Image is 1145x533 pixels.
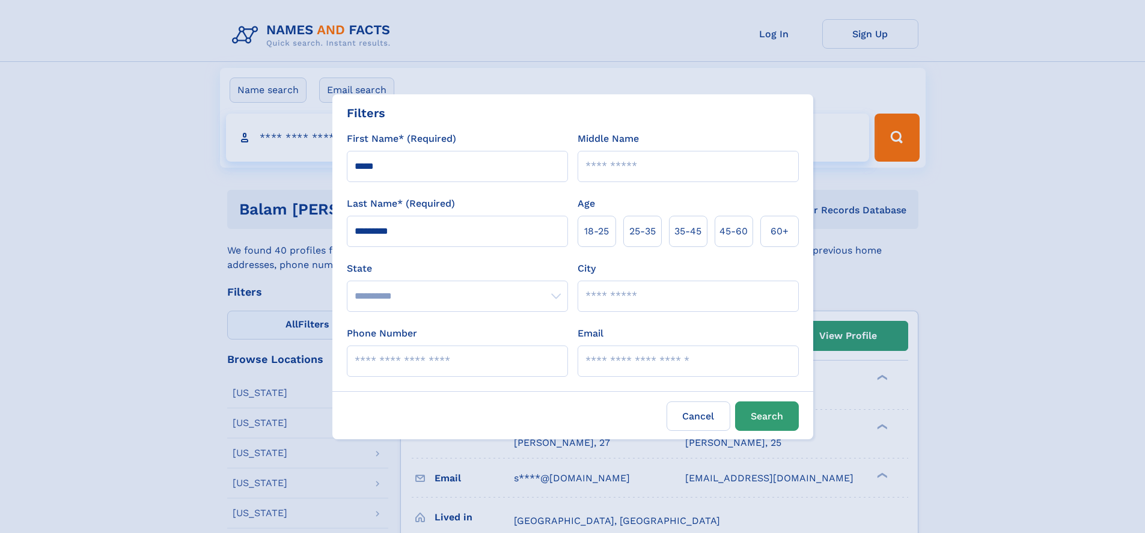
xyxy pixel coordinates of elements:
[347,261,568,276] label: State
[578,132,639,146] label: Middle Name
[347,326,417,341] label: Phone Number
[578,261,596,276] label: City
[719,224,748,239] span: 45‑60
[629,224,656,239] span: 25‑35
[578,326,603,341] label: Email
[674,224,701,239] span: 35‑45
[667,401,730,431] label: Cancel
[347,132,456,146] label: First Name* (Required)
[584,224,609,239] span: 18‑25
[347,104,385,122] div: Filters
[578,196,595,211] label: Age
[735,401,799,431] button: Search
[347,196,455,211] label: Last Name* (Required)
[771,224,789,239] span: 60+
